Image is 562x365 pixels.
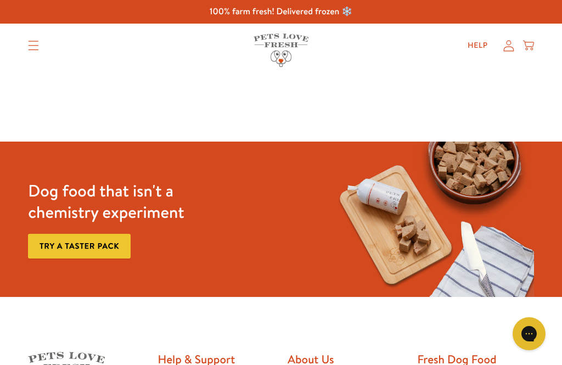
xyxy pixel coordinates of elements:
h3: Dog food that isn't a chemistry experiment [28,180,234,223]
iframe: Gorgias live chat messenger [507,313,551,354]
summary: Translation missing: en.sections.header.menu [19,32,48,59]
img: Fussy [328,142,534,297]
img: Pets Love Fresh [254,33,308,67]
a: Try a taster pack [28,234,131,259]
a: Help [459,35,497,57]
